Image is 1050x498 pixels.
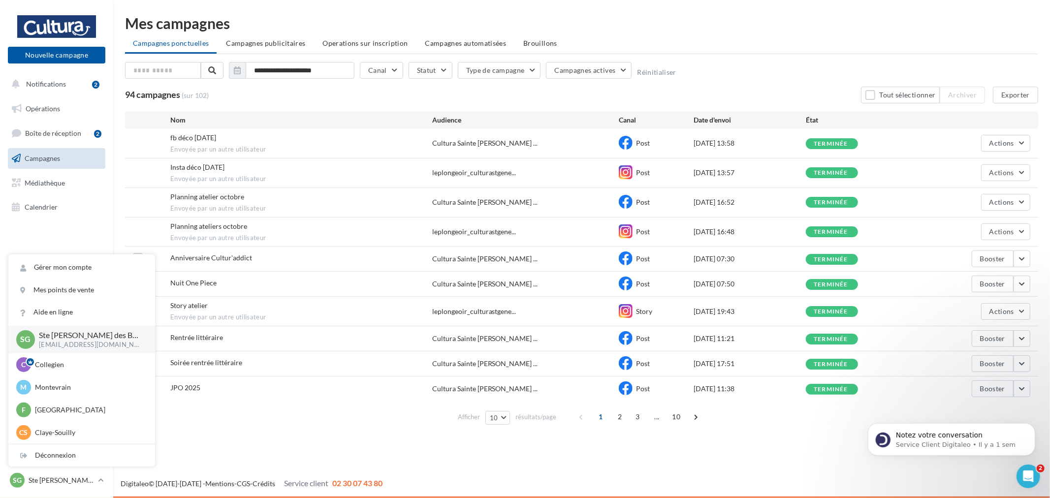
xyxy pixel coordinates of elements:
[972,330,1014,347] button: Booster
[170,383,200,392] span: JPO 2025
[6,197,107,218] a: Calendrier
[182,91,209,100] span: (sur 102)
[284,478,328,488] span: Service client
[636,334,650,342] span: Post
[694,307,806,316] div: [DATE] 19:43
[121,479,149,488] a: Digitaleo
[981,164,1030,181] button: Actions
[490,414,498,422] span: 10
[853,403,1050,471] iframe: Intercom notifications message
[694,384,806,394] div: [DATE] 11:38
[814,361,848,368] div: terminée
[485,411,510,425] button: 10
[814,199,848,206] div: terminée
[226,39,305,47] span: Campagnes publicitaires
[322,39,408,47] span: Operations sur inscription
[6,148,107,169] a: Campagnes
[432,359,538,369] span: Cultura Sainte [PERSON_NAME] ...
[125,89,180,100] span: 94 campagnes
[170,222,247,230] span: Planning ateliers octobre
[636,139,650,147] span: Post
[20,428,28,437] span: CS
[25,203,58,211] span: Calendrier
[39,341,139,349] p: [EMAIL_ADDRESS][DOMAIN_NAME]
[814,336,848,342] div: terminée
[694,227,806,237] div: [DATE] 16:48
[694,197,806,207] div: [DATE] 16:52
[170,234,432,243] span: Envoyée par un autre utilisateur
[21,382,27,392] span: M
[630,409,645,425] span: 3
[981,223,1030,240] button: Actions
[546,62,632,79] button: Campagnes actives
[360,62,403,79] button: Canal
[636,307,652,315] span: Story
[432,115,619,125] div: Audience
[814,309,848,315] div: terminée
[125,16,1038,31] div: Mes campagnes
[170,133,216,142] span: fb déco halloween
[636,198,650,206] span: Post
[170,115,432,125] div: Nom
[637,68,676,76] button: Réinitialiser
[989,139,1014,147] span: Actions
[205,479,234,488] a: Mentions
[993,87,1038,103] button: Exporter
[6,123,107,144] a: Boîte de réception2
[332,478,382,488] span: 02 30 07 43 80
[13,475,22,485] span: SG
[636,280,650,288] span: Post
[515,412,556,422] span: résultats/page
[1037,465,1045,472] span: 2
[29,475,94,485] p: Ste [PERSON_NAME] des Bois
[432,138,538,148] span: Cultura Sainte [PERSON_NAME] ...
[814,229,848,235] div: terminée
[8,279,155,301] a: Mes points de vente
[170,163,224,171] span: Insta déco halloween
[432,254,538,264] span: Cultura Sainte [PERSON_NAME] ...
[170,192,244,201] span: Planning atelier octobre
[8,47,105,63] button: Nouvelle campagne
[39,330,139,341] p: Ste [PERSON_NAME] des Bois
[814,281,848,288] div: terminée
[92,81,99,89] div: 2
[432,384,538,394] span: Cultura Sainte [PERSON_NAME] ...
[981,303,1030,320] button: Actions
[170,333,223,342] span: Rentrée littéraire
[8,471,105,490] a: SG Ste [PERSON_NAME] des Bois
[432,279,538,289] span: Cultura Sainte [PERSON_NAME] ...
[619,115,694,125] div: Canal
[694,138,806,148] div: [DATE] 13:58
[170,204,432,213] span: Envoyée par un autre utilisateur
[35,428,143,437] p: Claye-Souilly
[694,279,806,289] div: [DATE] 07:50
[35,382,143,392] p: Montevrain
[170,301,208,310] span: Story atelier
[409,62,452,79] button: Statut
[981,135,1030,152] button: Actions
[26,104,60,113] span: Opérations
[636,359,650,368] span: Post
[523,39,557,47] span: Brouillons
[694,168,806,178] div: [DATE] 13:57
[636,384,650,393] span: Post
[94,130,101,138] div: 2
[432,307,516,316] span: leplongeoir_culturastgene...
[25,129,81,137] span: Boîte de réception
[170,358,242,367] span: Soirée rentrée littéraire
[25,178,65,187] span: Médiathèque
[649,409,665,425] span: ...
[432,334,538,343] span: Cultura Sainte [PERSON_NAME] ...
[170,313,432,322] span: Envoyée par un autre utilisateur
[121,479,382,488] span: © [DATE]-[DATE] - - -
[806,115,918,125] div: État
[8,444,155,467] div: Déconnexion
[612,409,628,425] span: 2
[989,307,1014,315] span: Actions
[170,253,252,262] span: Anniversaire Cultur'addict
[668,409,684,425] span: 10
